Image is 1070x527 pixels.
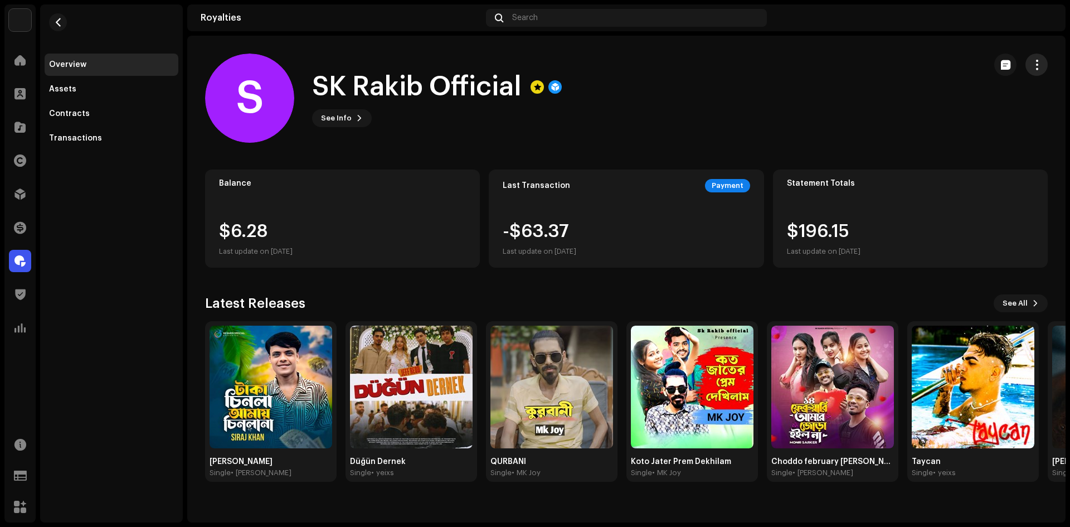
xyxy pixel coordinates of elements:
div: Statement Totals [787,179,1034,188]
div: Single [912,468,933,477]
div: • [PERSON_NAME] [792,468,853,477]
div: QURBANI [490,457,613,466]
h3: Latest Releases [205,294,305,312]
re-o-card-value: Statement Totals [773,170,1048,268]
div: Last update on [DATE] [503,245,576,258]
div: • yeixs [933,468,956,477]
div: Düğün Dernek [350,457,473,466]
button: See Info [312,109,372,127]
img: b868ac9b-90db-4576-8660-1c0e6c1fba38 [490,326,613,448]
re-m-nav-item: Contracts [45,103,178,125]
div: Last Transaction [503,181,570,190]
re-m-nav-item: Assets [45,78,178,100]
img: 56aa4642-b8b2-4405-a626-a4f106900829 [912,326,1034,448]
div: Single [350,468,371,477]
div: Royalties [201,13,481,22]
div: [PERSON_NAME] [210,457,332,466]
div: Payment [705,179,750,192]
img: d2dfa519-7ee0-40c3-937f-a0ec5b610b05 [1034,9,1052,27]
div: Single [210,468,231,477]
div: Koto Jater Prem Dekhilam [631,457,753,466]
div: • [PERSON_NAME] [231,468,291,477]
div: Last update on [DATE] [787,245,860,258]
img: 570e0bfb-c680-498c-a7bd-e852f741d7b2 [771,326,894,448]
span: See Info [321,107,352,129]
span: Search [512,13,538,22]
div: Taycan [912,457,1034,466]
img: bfc93d66-3c34-4251-bb4f-102319983f2e [210,326,332,448]
span: See All [1003,292,1028,315]
h1: SK Rakib Official [312,69,522,105]
div: Choddo february [PERSON_NAME] [771,457,894,466]
div: Single [631,468,652,477]
div: Single [771,468,792,477]
button: See All [994,294,1048,312]
div: S [205,54,294,143]
div: • MK Joy [512,468,541,477]
img: 5640f393-ee08-41ad-9c14-84c178af3416 [631,326,753,448]
div: Overview [49,60,86,69]
div: Balance [219,179,466,188]
div: Transactions [49,134,102,143]
re-m-nav-item: Transactions [45,127,178,149]
img: 723a1f07-f5af-4cc0-ac38-36ad9002f9d6 [350,326,473,448]
div: • yeixs [371,468,394,477]
div: Assets [49,85,76,94]
div: • MK Joy [652,468,681,477]
re-o-card-value: Balance [205,170,480,268]
div: Last update on [DATE] [219,245,293,258]
div: Single [490,468,512,477]
div: Contracts [49,109,90,118]
img: bb356b9b-6e90-403f-adc8-c282c7c2e227 [9,9,31,31]
re-m-nav-item: Overview [45,54,178,76]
